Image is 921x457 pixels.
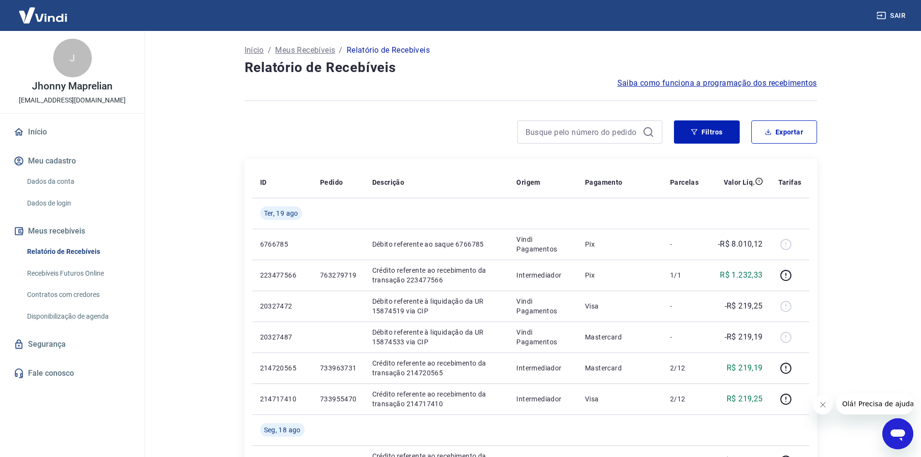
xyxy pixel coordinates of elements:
[32,81,112,91] p: Jhonny Maprelian
[670,177,699,187] p: Parcelas
[585,239,655,249] p: Pix
[882,418,913,449] iframe: Botão para abrir a janela de mensagens
[268,44,271,56] p: /
[585,270,655,280] p: Pix
[526,125,639,139] input: Busque pelo número do pedido
[320,270,357,280] p: 763279719
[751,120,817,144] button: Exportar
[725,300,763,312] p: -R$ 219,25
[372,296,501,316] p: Débito referente à liquidação da UR 15874519 via CIP
[6,7,81,15] span: Olá! Precisa de ajuda?
[372,239,501,249] p: Débito referente ao saque 6766785
[720,269,762,281] p: R$ 1.232,33
[275,44,335,56] a: Meus Recebíveis
[260,363,305,373] p: 214720565
[12,221,133,242] button: Meus recebíveis
[264,425,301,435] span: Seg, 18 ago
[516,235,570,254] p: Vindi Pagamentos
[516,296,570,316] p: Vindi Pagamentos
[347,44,430,56] p: Relatório de Recebíveis
[836,393,913,414] iframe: Mensagem da empresa
[585,332,655,342] p: Mastercard
[260,270,305,280] p: 223477566
[260,239,305,249] p: 6766785
[718,238,763,250] p: -R$ 8.010,12
[12,150,133,172] button: Meu cadastro
[617,77,817,89] a: Saiba como funciona a programação dos recebimentos
[320,363,357,373] p: 733963731
[516,270,570,280] p: Intermediador
[516,363,570,373] p: Intermediador
[372,327,501,347] p: Débito referente à liquidação da UR 15874533 via CIP
[670,301,699,311] p: -
[875,7,909,25] button: Sair
[670,332,699,342] p: -
[23,242,133,262] a: Relatório de Recebíveis
[12,334,133,355] a: Segurança
[320,394,357,404] p: 733955470
[245,44,264,56] a: Início
[585,177,623,187] p: Pagamento
[516,394,570,404] p: Intermediador
[813,395,833,414] iframe: Fechar mensagem
[260,301,305,311] p: 20327472
[670,363,699,373] p: 2/12
[724,177,755,187] p: Valor Líq.
[516,177,540,187] p: Origem
[372,177,405,187] p: Descrição
[23,193,133,213] a: Dados de login
[23,307,133,326] a: Disponibilização de agenda
[23,264,133,283] a: Recebíveis Futuros Online
[320,177,343,187] p: Pedido
[53,39,92,77] div: J
[725,331,763,343] p: -R$ 219,19
[372,358,501,378] p: Crédito referente ao recebimento da transação 214720565
[372,389,501,409] p: Crédito referente ao recebimento da transação 214717410
[727,393,763,405] p: R$ 219,25
[339,44,342,56] p: /
[778,177,802,187] p: Tarifas
[372,265,501,285] p: Crédito referente ao recebimento da transação 223477566
[264,208,298,218] span: Ter, 19 ago
[585,301,655,311] p: Visa
[12,121,133,143] a: Início
[260,332,305,342] p: 20327487
[12,0,74,30] img: Vindi
[670,394,699,404] p: 2/12
[23,285,133,305] a: Contratos com credores
[19,95,126,105] p: [EMAIL_ADDRESS][DOMAIN_NAME]
[727,362,763,374] p: R$ 219,19
[12,363,133,384] a: Fale conosco
[245,58,817,77] h4: Relatório de Recebíveis
[585,394,655,404] p: Visa
[670,239,699,249] p: -
[585,363,655,373] p: Mastercard
[516,327,570,347] p: Vindi Pagamentos
[260,394,305,404] p: 214717410
[674,120,740,144] button: Filtros
[670,270,699,280] p: 1/1
[260,177,267,187] p: ID
[23,172,133,192] a: Dados da conta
